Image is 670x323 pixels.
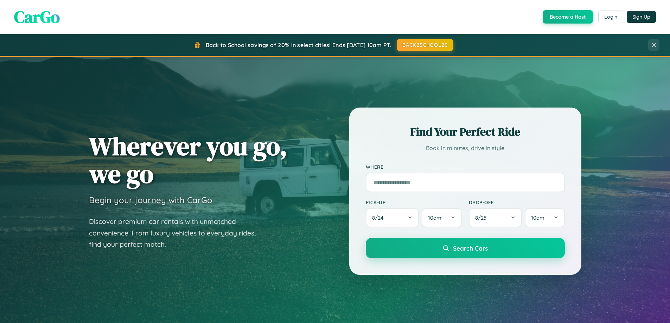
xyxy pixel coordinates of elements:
span: 8 / 25 [475,214,490,221]
button: 8/25 [469,208,522,227]
button: Search Cars [366,238,565,258]
button: Become a Host [543,10,593,24]
span: CarGo [14,5,60,28]
label: Drop-off [469,199,565,205]
p: Discover premium car rentals with unmatched convenience. From luxury vehicles to everyday rides, ... [89,216,265,250]
h2: Find Your Perfect Ride [366,124,565,140]
button: 10am [422,208,461,227]
label: Pick-up [366,199,462,205]
button: 10am [525,208,564,227]
button: Login [598,11,623,23]
label: Where [366,164,565,170]
span: 10am [428,214,441,221]
span: Back to School savings of 20% in select cities! Ends [DATE] 10am PT. [206,41,391,49]
button: 8/24 [366,208,419,227]
span: 10am [531,214,544,221]
p: Book in minutes, drive in style [366,143,565,153]
button: BACK2SCHOOL20 [397,39,453,51]
button: Sign Up [627,11,656,23]
h3: Begin your journey with CarGo [89,195,212,205]
h1: Wherever you go, we go [89,132,287,188]
span: 8 / 24 [372,214,387,221]
span: Search Cars [453,244,488,252]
